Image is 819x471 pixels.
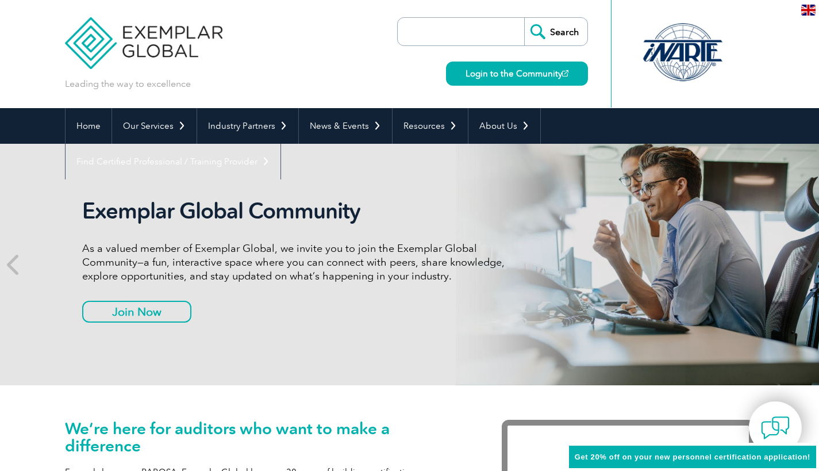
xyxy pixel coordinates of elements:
h1: We’re here for auditors who want to make a difference [65,420,467,454]
h2: Exemplar Global Community [82,198,513,224]
a: Login to the Community [446,62,588,86]
a: News & Events [299,108,392,144]
a: Our Services [112,108,197,144]
a: Home [66,108,111,144]
input: Search [524,18,587,45]
img: en [801,5,816,16]
a: Resources [393,108,468,144]
img: contact-chat.png [761,413,790,442]
a: About Us [468,108,540,144]
a: Join Now [82,301,191,323]
span: Get 20% off on your new personnel certification application! [575,453,810,461]
p: As a valued member of Exemplar Global, we invite you to join the Exemplar Global Community—a fun,... [82,242,513,283]
a: Industry Partners [197,108,298,144]
a: Find Certified Professional / Training Provider [66,144,280,179]
p: Leading the way to excellence [65,78,191,90]
img: open_square.png [562,70,568,76]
